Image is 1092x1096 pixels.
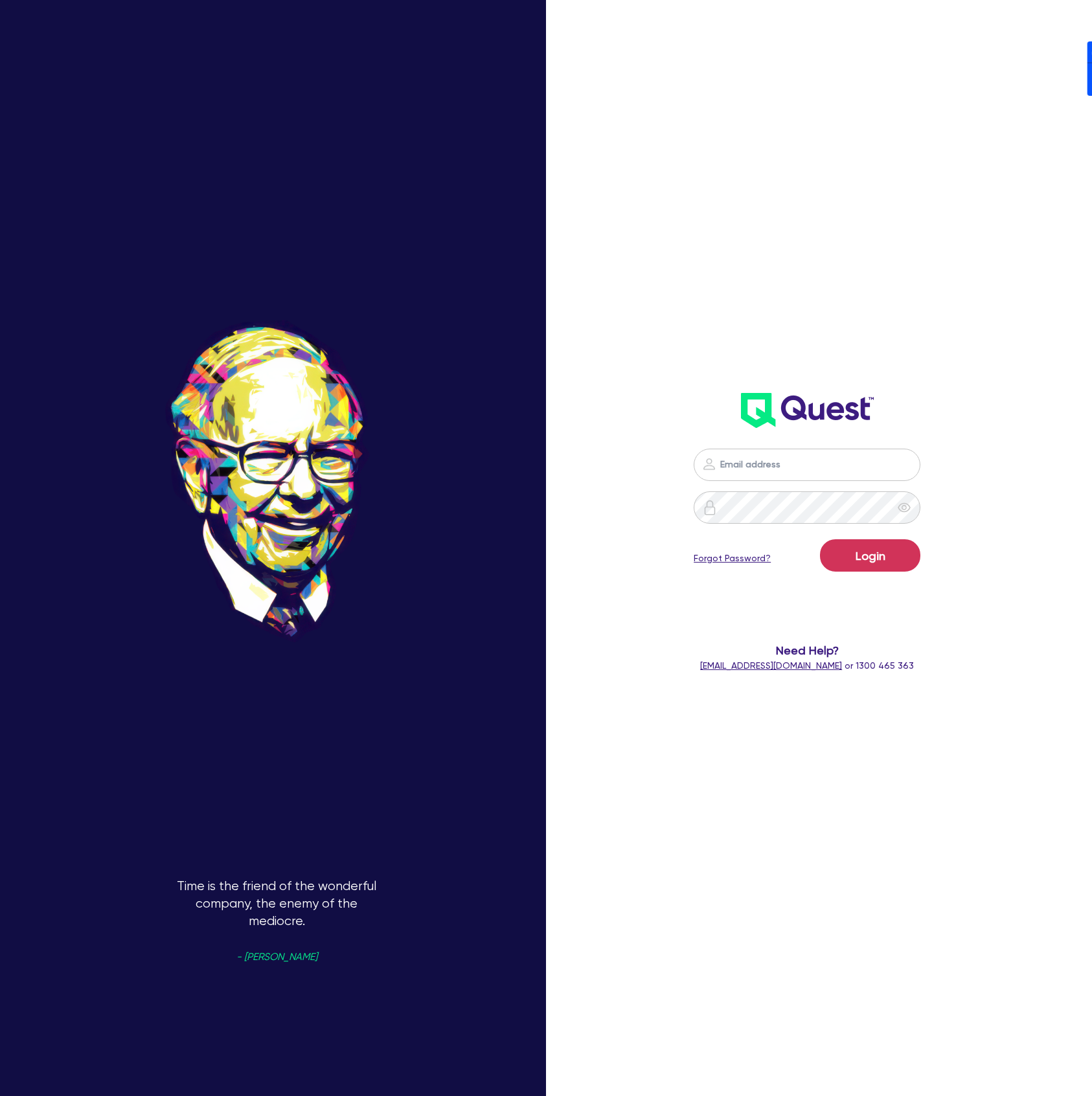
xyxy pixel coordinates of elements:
[694,552,771,565] a: Forgot Password?
[700,660,842,671] a: [EMAIL_ADDRESS][DOMAIN_NAME]
[741,393,874,428] img: wH2k97JdezQIQAAAABJRU5ErkJggg==
[700,660,914,671] span: or 1300 465 363
[820,539,920,572] button: Login
[173,878,380,1085] p: Time is the friend of the wonderful company, the enemy of the mediocre.
[898,501,911,514] span: eye
[702,500,718,515] img: icon-password
[694,449,920,481] input: Email address
[701,456,717,472] img: icon-password
[663,642,951,659] span: Need Help?
[236,952,317,962] span: - [PERSON_NAME]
